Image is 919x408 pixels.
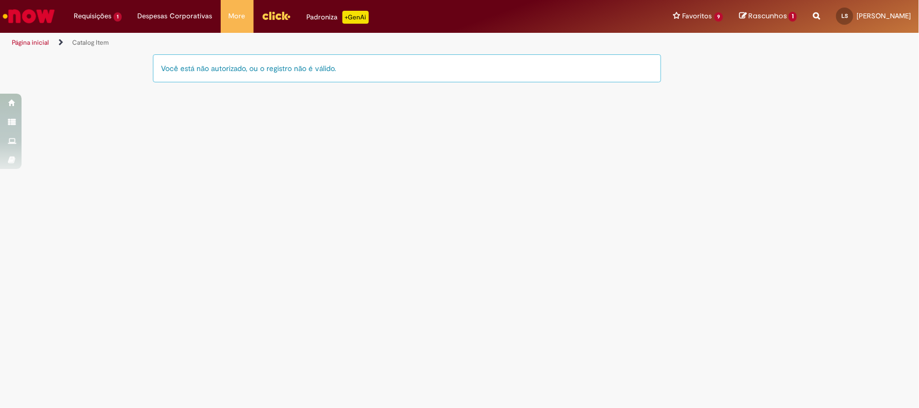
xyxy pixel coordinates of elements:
[114,12,122,22] span: 1
[229,11,245,22] span: More
[841,12,848,19] span: LS
[342,11,369,24] p: +GenAi
[1,5,57,27] img: ServiceNow
[857,11,911,20] span: [PERSON_NAME]
[12,38,49,47] a: Página inicial
[138,11,213,22] span: Despesas Corporativas
[714,12,724,22] span: 9
[307,11,369,24] div: Padroniza
[72,38,109,47] a: Catalog Item
[153,54,662,82] div: Você está não autorizado, ou o registro não é válido.
[748,11,787,21] span: Rascunhos
[74,11,111,22] span: Requisições
[739,11,797,22] a: Rascunhos
[262,8,291,24] img: click_logo_yellow_360x200.png
[8,33,605,53] ul: Trilhas de página
[683,11,712,22] span: Favoritos
[789,12,797,22] span: 1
